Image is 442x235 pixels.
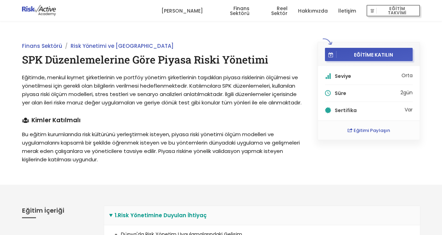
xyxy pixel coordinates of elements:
[22,42,62,50] a: Finans Sektörü
[104,206,420,225] summary: 1.Risk Yönetimine Duyulan İhtiyaç
[367,0,420,21] a: EĞİTİM TAKVİMİ
[367,5,420,17] button: EĞİTİM TAKVİMİ
[338,0,356,21] a: İletişim
[22,206,93,218] h3: Eğitim İçeriği
[377,6,417,16] span: EĞİTİM TAKVİMİ
[22,53,302,66] h1: SPK Düzenlemelerine Göre Piyasa Riski Yönetimi
[71,42,174,50] a: Risk Yönetimi ve [GEOGRAPHIC_DATA]
[325,90,413,102] li: 2 gün
[348,127,390,134] a: Eğitimi Paylaşın
[325,107,413,113] li: Var
[335,108,403,113] h5: Sertifika
[335,74,400,79] h5: Seviye
[335,91,399,96] h5: Süre
[325,48,413,61] button: EĞİTİME KATILIN
[336,51,411,58] span: EĞİTİME KATILIN
[22,117,302,123] h4: Kimler Katılmalı
[298,0,328,21] a: Hakkımızda
[325,73,413,85] li: Orta
[22,5,56,16] img: logo-dark.png
[161,0,203,21] a: [PERSON_NAME]
[260,0,288,21] a: Reel Sektör
[22,130,302,164] p: Bu eğitim kurumlarında risk kültürünü yerleştirmek isteyen, piyasa riski yönetimi ölçüm modelleri...
[22,74,302,106] span: Eğitimde, menkul kıymet şirketlerinin ve portföy yönetim şirketlerinin taşıdıkları piyasa riskler...
[213,0,249,21] a: Finans Sektörü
